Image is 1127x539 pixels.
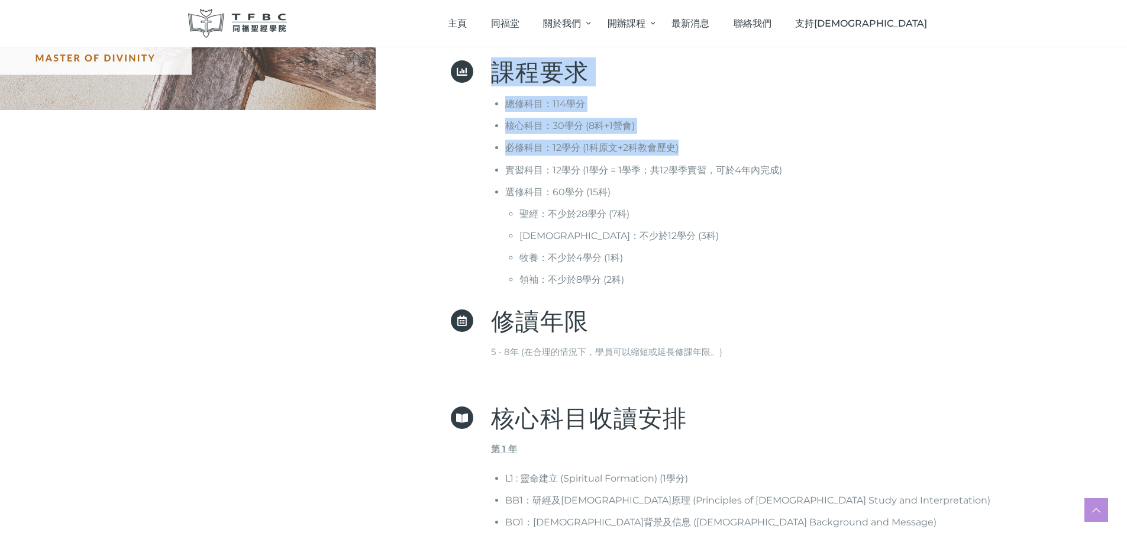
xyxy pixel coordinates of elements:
[505,470,1127,486] li: L1 : 靈命建立 (Spiritual Formation) (1學分)
[531,6,595,41] a: 關於我們
[505,162,1127,178] li: 實習科目：12學分 (1學分 = 1學季；共12學季實習，可於4年內完成)
[505,492,1127,508] li: BB1：研經及[DEMOGRAPHIC_DATA]原理 (Principles of [DEMOGRAPHIC_DATA] Study and Interpretation)
[188,9,288,38] img: 同福聖經學院 TFBC
[505,96,1127,112] li: 總修科目：114學分
[436,6,479,41] a: 主頁
[608,18,645,29] span: 開辦課程
[505,118,1127,134] li: 核心科目：30學分 (8科+1營會)
[448,18,467,29] span: 主頁
[491,306,589,335] span: 修讀年限
[595,6,659,41] a: 開辦課程
[505,140,1127,156] li: 必修科目：12學分 (1科原文+2科教會歷史)
[479,6,531,41] a: 同福堂
[491,404,687,433] span: 核心科目收讀安排
[795,18,927,29] span: 支持[DEMOGRAPHIC_DATA]
[783,6,939,41] a: 支持[DEMOGRAPHIC_DATA]
[505,184,1127,200] li: 選修科目：60學分 (15科)
[491,57,589,86] span: 課程要求
[491,18,519,29] span: 同福堂
[491,345,1127,359] p: 5 - 8年 (在合理的情況下，學員可以縮短或延長修課年限。)
[660,6,722,41] a: 最新消息
[519,272,1127,288] li: 領袖：不少於8學分 (2科)
[721,6,783,41] a: 聯絡我們
[519,250,1127,266] li: 牧養：不少於4學分 (1科)
[671,18,709,29] span: 最新消息
[519,228,1127,244] li: [DEMOGRAPHIC_DATA]：不少於12學分 (3科)
[519,206,1127,222] li: 聖經：不少於28學分 (7科)
[543,18,581,29] span: 關於我們
[734,18,771,29] span: 聯絡我們
[491,443,517,454] strong: 第 1 年
[505,514,1127,530] li: BO1：[DEMOGRAPHIC_DATA]背景及信息 ([DEMOGRAPHIC_DATA] Background and Message)
[1084,498,1108,522] a: Scroll to top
